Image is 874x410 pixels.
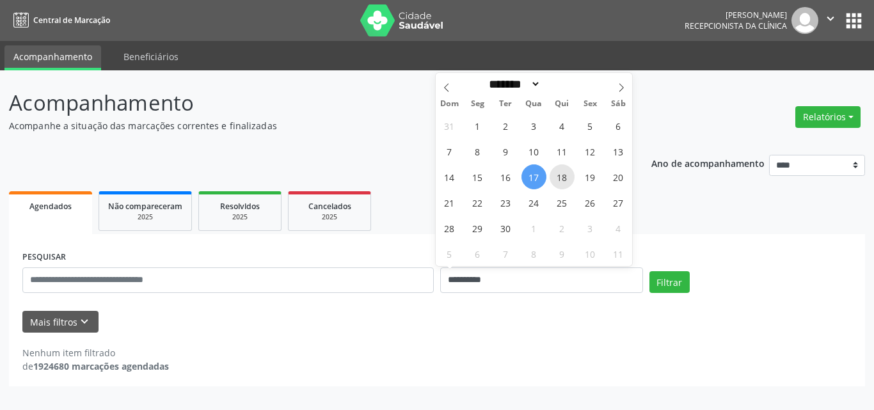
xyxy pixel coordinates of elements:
[541,77,583,91] input: Year
[685,20,787,31] span: Recepcionista da clínica
[437,241,462,266] span: Outubro 5, 2025
[578,216,603,240] span: Outubro 3, 2025
[521,190,546,215] span: Setembro 24, 2025
[108,212,182,222] div: 2025
[33,360,169,372] strong: 1924680 marcações agendadas
[520,100,548,108] span: Qua
[22,359,169,373] div: de
[485,77,541,91] select: Month
[578,113,603,138] span: Setembro 5, 2025
[795,106,861,128] button: Relatórios
[521,241,546,266] span: Outubro 8, 2025
[465,139,490,164] span: Setembro 8, 2025
[606,164,631,189] span: Setembro 20, 2025
[606,216,631,240] span: Outubro 4, 2025
[550,241,575,266] span: Outubro 9, 2025
[521,139,546,164] span: Setembro 10, 2025
[9,119,608,132] p: Acompanhe a situação das marcações correntes e finalizadas
[308,201,351,212] span: Cancelados
[651,155,765,171] p: Ano de acompanhamento
[436,100,464,108] span: Dom
[4,45,101,70] a: Acompanhamento
[606,241,631,266] span: Outubro 11, 2025
[493,216,518,240] span: Setembro 30, 2025
[22,311,99,333] button: Mais filtroskeyboard_arrow_down
[22,346,169,359] div: Nenhum item filtrado
[578,241,603,266] span: Outubro 10, 2025
[437,139,462,164] span: Setembro 7, 2025
[521,113,546,138] span: Setembro 3, 2025
[115,45,187,68] a: Beneficiários
[606,190,631,215] span: Setembro 27, 2025
[465,190,490,215] span: Setembro 22, 2025
[521,216,546,240] span: Outubro 1, 2025
[465,241,490,266] span: Outubro 6, 2025
[465,164,490,189] span: Setembro 15, 2025
[108,201,182,212] span: Não compareceram
[606,113,631,138] span: Setembro 6, 2025
[463,100,491,108] span: Seg
[576,100,604,108] span: Sex
[22,248,66,267] label: PESQUISAR
[550,164,575,189] span: Setembro 18, 2025
[548,100,576,108] span: Qui
[493,190,518,215] span: Setembro 23, 2025
[685,10,787,20] div: [PERSON_NAME]
[493,241,518,266] span: Outubro 7, 2025
[220,201,260,212] span: Resolvidos
[578,139,603,164] span: Setembro 12, 2025
[550,216,575,240] span: Outubro 2, 2025
[33,15,110,26] span: Central de Marcação
[550,139,575,164] span: Setembro 11, 2025
[491,100,520,108] span: Ter
[818,7,843,34] button: 
[77,315,91,329] i: keyboard_arrow_down
[550,190,575,215] span: Setembro 25, 2025
[791,7,818,34] img: img
[437,164,462,189] span: Setembro 14, 2025
[437,216,462,240] span: Setembro 28, 2025
[521,164,546,189] span: Setembro 17, 2025
[843,10,865,32] button: apps
[604,100,632,108] span: Sáb
[550,113,575,138] span: Setembro 4, 2025
[437,113,462,138] span: Agosto 31, 2025
[823,12,838,26] i: 
[9,87,608,119] p: Acompanhamento
[493,113,518,138] span: Setembro 2, 2025
[465,113,490,138] span: Setembro 1, 2025
[437,190,462,215] span: Setembro 21, 2025
[493,164,518,189] span: Setembro 16, 2025
[298,212,362,222] div: 2025
[578,164,603,189] span: Setembro 19, 2025
[649,271,690,293] button: Filtrar
[208,212,272,222] div: 2025
[493,139,518,164] span: Setembro 9, 2025
[578,190,603,215] span: Setembro 26, 2025
[465,216,490,240] span: Setembro 29, 2025
[9,10,110,31] a: Central de Marcação
[606,139,631,164] span: Setembro 13, 2025
[29,201,72,212] span: Agendados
